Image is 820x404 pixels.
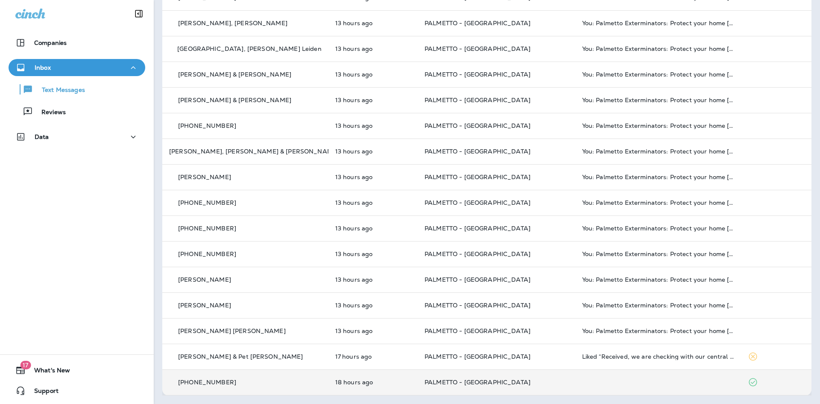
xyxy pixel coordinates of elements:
div: You: Palmetto Exterminators: Protect your home today! Call 800-585-8019 to renew your Termite War... [582,199,735,206]
div: Liked “Received, we are checking with our central billing office to see if they know what may hav... [582,353,735,360]
div: You: Palmetto Exterminators: Protect your home today! Call 800-585-8019 to renew your Termite War... [582,122,735,129]
p: [PHONE_NUMBER] [178,225,236,232]
span: PALMETTO - [GEOGRAPHIC_DATA] [425,276,530,283]
p: Text Messages [33,86,85,94]
span: PALMETTO - [GEOGRAPHIC_DATA] [425,147,530,155]
p: [PHONE_NUMBER] [178,122,236,129]
p: [PHONE_NUMBER] [178,379,236,386]
p: Aug 25, 2025 01:50 PM [335,379,411,386]
p: Aug 25, 2025 06:27 PM [335,276,411,283]
p: Aug 25, 2025 06:27 PM [335,174,411,180]
div: You: Palmetto Exterminators: Protect your home today! Call 800-585-8019 to renew your Termite War... [582,97,735,103]
p: Aug 25, 2025 06:27 PM [335,251,411,257]
span: PALMETTO - [GEOGRAPHIC_DATA] [425,199,530,206]
span: PALMETTO - [GEOGRAPHIC_DATA] [425,173,530,181]
p: [PERSON_NAME] [PERSON_NAME] [178,327,286,334]
button: 17What's New [9,362,145,379]
div: You: Palmetto Exterminators: Protect your home today! Call 800-585-8019 to renew your Termite War... [582,251,735,257]
p: [PERSON_NAME] [178,276,231,283]
span: PALMETTO - [GEOGRAPHIC_DATA] [425,378,530,386]
span: PALMETTO - [GEOGRAPHIC_DATA] [425,122,530,130]
span: 17 [20,361,31,369]
p: [PHONE_NUMBER] [178,199,236,206]
div: You: Palmetto Exterminators: Protect your home today! Call 800-585-8019 to renew your Termite War... [582,302,735,309]
p: Aug 25, 2025 06:27 PM [335,71,411,78]
span: PALMETTO - [GEOGRAPHIC_DATA] [425,224,530,232]
span: PALMETTO - [GEOGRAPHIC_DATA] [425,301,530,309]
span: PALMETTO - [GEOGRAPHIC_DATA] [425,71,530,78]
p: Aug 25, 2025 06:27 PM [335,122,411,129]
span: PALMETTO - [GEOGRAPHIC_DATA] [425,327,530,335]
p: [PERSON_NAME], [PERSON_NAME] [178,20,287,27]
button: Collapse Sidebar [127,5,151,22]
p: Reviews [33,109,66,117]
p: [PERSON_NAME] & [PERSON_NAME] [178,97,291,103]
p: [PERSON_NAME] [178,174,231,180]
p: Inbox [35,64,51,71]
span: PALMETTO - [GEOGRAPHIC_DATA] [425,96,530,104]
span: PALMETTO - [GEOGRAPHIC_DATA] [425,45,530,53]
div: You: Palmetto Exterminators: Protect your home today! Call 800-585-8019 to renew your Termite War... [582,45,735,52]
div: You: Palmetto Exterminators: Protect your home today! Call 800-585-8019 to renew your Termite War... [582,225,735,232]
p: [PERSON_NAME] & [PERSON_NAME] [178,71,291,78]
p: Companies [34,39,67,46]
p: Aug 25, 2025 06:27 PM [335,327,411,334]
div: You: Palmetto Exterminators: Protect your home today! Call 800-585-8019 to renew your Termite War... [582,174,735,180]
button: Data [9,128,145,145]
p: Aug 25, 2025 06:27 PM [335,199,411,206]
span: PALMETTO - [GEOGRAPHIC_DATA] [425,353,530,360]
div: You: Palmetto Exterminators: Protect your home today! Call 800-585-8019 to renew your Termite War... [582,327,735,334]
p: [PERSON_NAME] & Pet [PERSON_NAME] [178,353,303,360]
p: Aug 25, 2025 06:27 PM [335,20,411,27]
span: What's New [26,367,70,377]
button: Reviews [9,103,145,121]
p: [GEOGRAPHIC_DATA], [PERSON_NAME] Leiden [177,45,321,52]
span: PALMETTO - [GEOGRAPHIC_DATA] [425,19,530,27]
button: Text Messages [9,80,145,98]
p: [PERSON_NAME], [PERSON_NAME] & [PERSON_NAME] [169,148,339,155]
p: Aug 25, 2025 06:27 PM [335,225,411,232]
span: PALMETTO - [GEOGRAPHIC_DATA] [425,250,530,258]
div: You: Palmetto Exterminators: Protect your home today! Call 800-585-8019 to renew your Termite War... [582,148,735,155]
button: Support [9,382,145,399]
span: Support [26,387,59,398]
button: Companies [9,34,145,51]
p: [PERSON_NAME] [178,302,231,309]
p: Aug 25, 2025 02:43 PM [335,353,411,360]
div: You: Palmetto Exterminators: Protect your home today! Call 800-585-8019 to renew your Termite War... [582,71,735,78]
p: [PHONE_NUMBER] [178,251,236,257]
p: Aug 25, 2025 06:27 PM [335,302,411,309]
p: Aug 25, 2025 06:27 PM [335,45,411,52]
div: You: Palmetto Exterminators: Protect your home today! Call 800-585-8019 to renew your Termite War... [582,20,735,27]
p: Data [35,133,49,140]
p: Aug 25, 2025 06:27 PM [335,148,411,155]
p: Aug 25, 2025 06:27 PM [335,97,411,103]
div: You: Palmetto Exterminators: Protect your home today! Call 800-585-8019 to renew your Termite War... [582,276,735,283]
button: Inbox [9,59,145,76]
